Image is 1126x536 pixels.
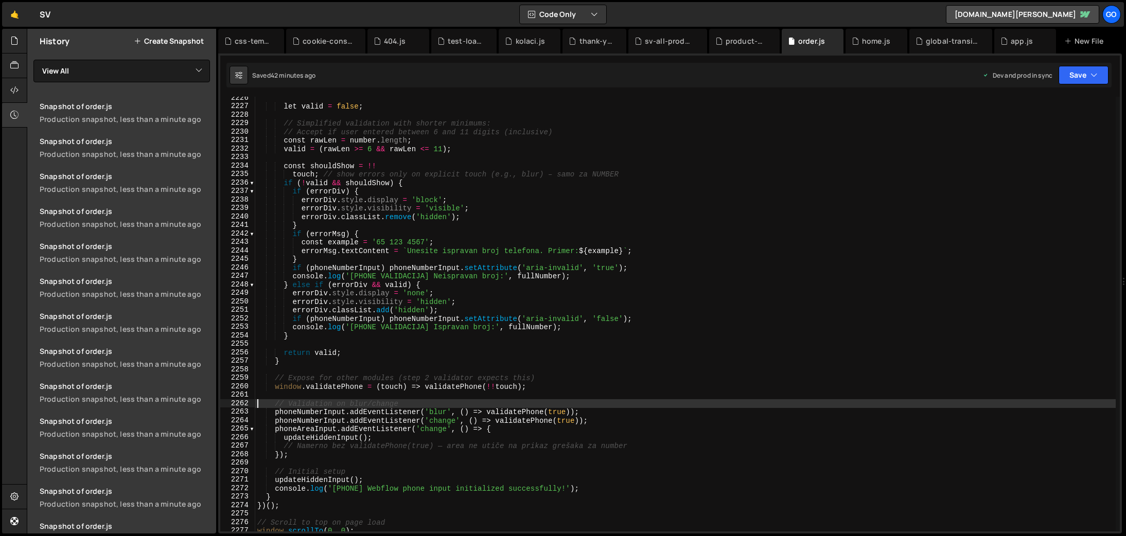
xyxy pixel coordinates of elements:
[40,206,210,216] div: Snapshot of order.js
[40,429,210,439] div: Production snapshot, less than a minute ago
[303,36,353,46] div: cookie-consent.js
[220,297,255,306] div: 2250
[726,36,767,46] div: product-new.js
[220,340,255,348] div: 2255
[220,145,255,153] div: 2232
[220,356,255,365] div: 2257
[40,171,210,181] div: Snapshot of order.js
[1102,5,1121,24] a: go
[40,324,210,334] div: Production snapshot, less than a minute ago
[220,323,255,331] div: 2253
[579,36,614,46] div: thank-you.js
[384,36,406,46] div: 404.js
[33,480,216,515] a: Snapshot of order.jsProduction snapshot, less than a minute ago
[40,254,210,264] div: Production snapshot, less than a minute ago
[520,5,606,24] button: Code Only
[220,526,255,535] div: 2277
[516,36,545,46] div: kolaci.js
[220,501,255,510] div: 2274
[926,36,980,46] div: global-transition.js
[220,170,255,178] div: 2235
[2,2,27,27] a: 🤙
[220,246,255,255] div: 2244
[220,255,255,263] div: 2245
[220,195,255,204] div: 2238
[220,119,255,128] div: 2229
[220,450,255,459] div: 2268
[862,36,890,46] div: home.js
[220,102,255,111] div: 2227
[40,499,210,509] div: Production snapshot, less than a minute ago
[220,128,255,136] div: 2230
[40,311,210,321] div: Snapshot of order.js
[235,36,272,46] div: css-temp.css
[271,71,315,80] div: 42 minutes ago
[1059,66,1109,84] button: Save
[33,410,216,445] a: Snapshot of order.jsProduction snapshot, less than a minute ago
[220,238,255,246] div: 2243
[982,71,1052,80] div: Dev and prod in sync
[220,433,255,442] div: 2266
[220,306,255,314] div: 2251
[1011,36,1033,46] div: app.js
[134,37,204,45] button: Create Snapshot
[33,95,216,130] a: Snapshot of order.jsProduction snapshot, less than a minute ago
[220,407,255,416] div: 2263
[1064,36,1107,46] div: New File
[40,464,210,474] div: Production snapshot, less than a minute ago
[448,36,484,46] div: test-loader.js
[220,424,255,433] div: 2265
[40,346,210,356] div: Snapshot of order.js
[220,458,255,467] div: 2269
[220,263,255,272] div: 2246
[33,340,216,375] a: Snapshot of order.jsProduction snapshot, less than a minute ago
[220,492,255,501] div: 2273
[220,390,255,399] div: 2261
[40,149,210,159] div: Production snapshot, less than a minute ago
[220,365,255,374] div: 2258
[946,5,1099,24] a: [DOMAIN_NAME][PERSON_NAME]
[40,35,69,47] h2: History
[220,212,255,221] div: 2240
[220,153,255,162] div: 2233
[220,272,255,280] div: 2247
[40,381,210,391] div: Snapshot of order.js
[40,359,210,369] div: Production snapshot, less than a minute ago
[40,416,210,426] div: Snapshot of order.js
[220,518,255,527] div: 2276
[220,416,255,425] div: 2264
[220,289,255,297] div: 2249
[33,165,216,200] a: Snapshot of order.jsProduction snapshot, less than a minute ago
[40,241,210,251] div: Snapshot of order.js
[40,8,50,21] div: SV
[40,136,210,146] div: Snapshot of order.js
[220,229,255,238] div: 2242
[220,94,255,102] div: 2226
[40,486,210,496] div: Snapshot of order.js
[33,270,216,305] a: Snapshot of order.jsProduction snapshot, less than a minute ago
[40,114,210,124] div: Production snapshot, less than a minute ago
[252,71,315,80] div: Saved
[40,219,210,229] div: Production snapshot, less than a minute ago
[40,101,210,111] div: Snapshot of order.js
[220,484,255,493] div: 2272
[220,204,255,212] div: 2239
[220,348,255,357] div: 2256
[220,187,255,195] div: 2237
[220,467,255,476] div: 2270
[220,373,255,382] div: 2259
[220,162,255,170] div: 2234
[40,521,210,531] div: Snapshot of order.js
[220,221,255,229] div: 2241
[798,36,825,46] div: order.js
[40,184,210,194] div: Production snapshot, less than a minute ago
[33,200,216,235] a: Snapshot of order.jsProduction snapshot, less than a minute ago
[220,509,255,518] div: 2275
[33,445,216,480] a: Snapshot of order.jsProduction snapshot, less than a minute ago
[220,399,255,408] div: 2262
[33,235,216,270] a: Snapshot of order.jsProduction snapshot, less than a minute ago
[40,276,210,286] div: Snapshot of order.js
[40,394,210,404] div: Production snapshot, less than a minute ago
[220,280,255,289] div: 2248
